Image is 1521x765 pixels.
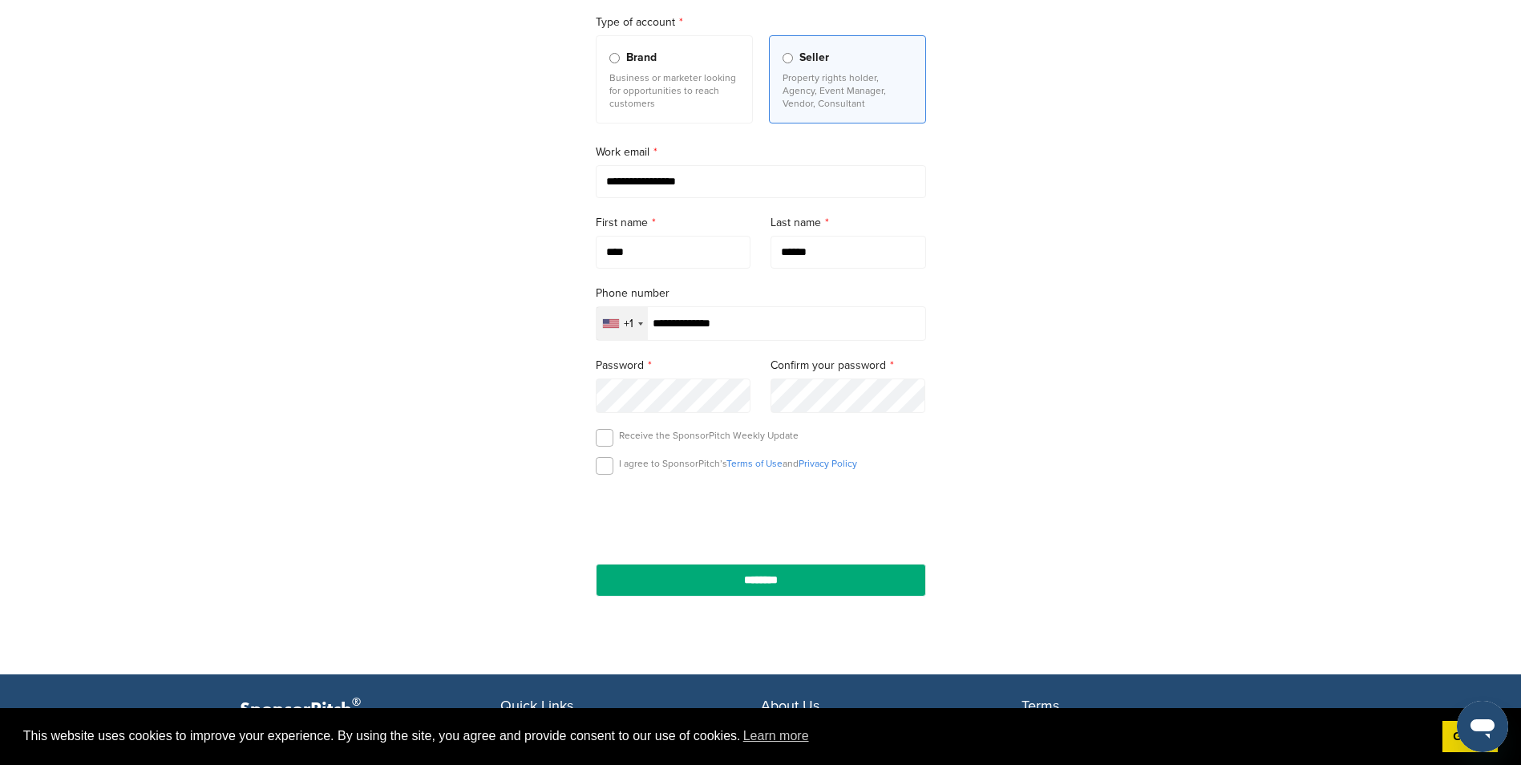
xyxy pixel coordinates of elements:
div: Selected country [597,307,648,340]
p: I agree to SponsorPitch’s and [619,457,857,470]
label: Password [596,357,751,374]
p: SponsorPitch [240,698,500,722]
label: Work email [596,144,926,161]
p: Business or marketer looking for opportunities to reach customers [609,71,739,110]
span: Brand [626,49,657,67]
div: +1 [624,318,633,330]
label: Phone number [596,285,926,302]
p: Receive the SponsorPitch Weekly Update [619,429,799,442]
span: ® [352,692,361,712]
iframe: Button to launch messaging window [1457,701,1508,752]
p: Property rights holder, Agency, Event Manager, Vendor, Consultant [783,71,912,110]
a: learn more about cookies [741,724,811,748]
span: Quick Links [500,697,573,714]
span: About Us [761,697,819,714]
input: Seller Property rights holder, Agency, Event Manager, Vendor, Consultant [783,53,793,63]
a: Privacy Policy [799,458,857,469]
iframe: reCAPTCHA [669,493,852,540]
span: Seller [799,49,829,67]
label: First name [596,214,751,232]
label: Confirm your password [771,357,926,374]
a: dismiss cookie message [1442,721,1498,753]
label: Last name [771,214,926,232]
input: Brand Business or marketer looking for opportunities to reach customers [609,53,620,63]
span: Terms [1021,697,1059,714]
label: Type of account [596,14,926,31]
span: This website uses cookies to improve your experience. By using the site, you agree and provide co... [23,724,1430,748]
a: Terms of Use [726,458,783,469]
